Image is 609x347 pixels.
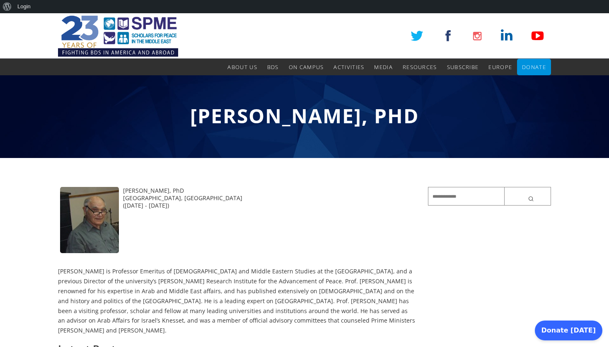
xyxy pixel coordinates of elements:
span: About Us [227,63,257,71]
a: Donate [522,59,546,75]
span: Europe [488,63,512,71]
a: About Us [227,59,257,75]
span: Media [374,63,393,71]
p: [PERSON_NAME] is Professor Emeritus of [DEMOGRAPHIC_DATA] and Middle Eastern Studies at the [GEOG... [58,266,416,335]
span: [PERSON_NAME], PhD [190,102,419,129]
a: Subscribe [447,59,479,75]
a: Media [374,59,393,75]
img: mmaoz-142x160.jpg [60,187,119,253]
span: Resources [403,63,437,71]
a: Europe [488,59,512,75]
div: [GEOGRAPHIC_DATA], [GEOGRAPHIC_DATA] [58,194,416,202]
a: On Campus [289,59,324,75]
img: SPME [58,13,178,59]
span: Subscribe [447,63,479,71]
a: Resources [403,59,437,75]
span: Donate [522,63,546,71]
div: [PERSON_NAME], PhD [58,187,416,194]
div: ([DATE] - [DATE]) [58,202,416,209]
a: Activities [333,59,364,75]
span: On Campus [289,63,324,71]
span: BDS [267,63,279,71]
a: BDS [267,59,279,75]
span: Activities [333,63,364,71]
